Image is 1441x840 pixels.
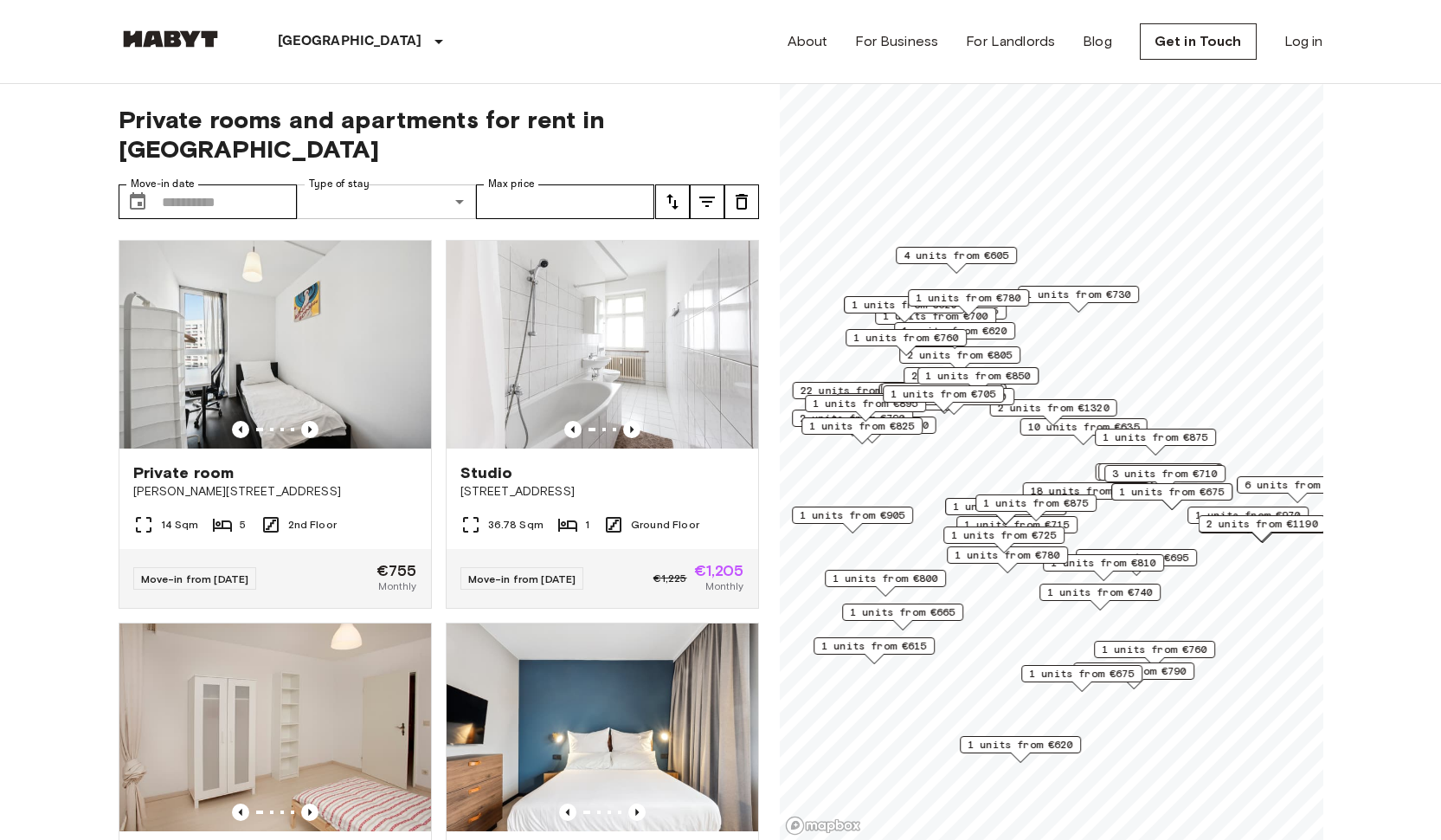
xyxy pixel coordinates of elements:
[883,308,988,324] span: 1 units from €700
[925,368,1031,384] span: 1 units from €850
[161,517,199,533] span: 14 Sqm
[1284,31,1323,52] a: Log in
[631,517,699,533] span: Ground Floor
[1094,641,1215,668] div: Map marker
[844,394,949,410] span: 4 units from €665
[805,395,926,422] div: Map marker
[1245,477,1350,493] span: 6 units from €645
[953,499,1058,514] span: 1 units from €835
[792,410,913,436] div: Map marker
[1098,463,1219,490] div: Map marker
[1022,482,1149,509] div: Map marker
[133,483,417,501] span: [PERSON_NAME][STREET_ADDRESS]
[846,329,967,356] div: Map marker
[1027,419,1139,435] span: 10 units from €635
[119,30,222,48] img: Habyt
[1039,584,1161,611] div: Map marker
[911,368,1017,384] span: 2 units from €655
[902,323,1007,339] span: 1 units from €620
[896,247,1017,274] div: Map marker
[983,495,1089,511] span: 1 units from €875
[809,418,915,434] span: 1 units from €825
[653,571,687,586] span: €1,225
[460,483,744,501] span: [STREET_ADDRESS]
[705,578,743,594] span: Monthly
[1095,429,1216,456] div: Map marker
[1043,554,1164,581] div: Map marker
[1084,550,1189,565] span: 1 units from €695
[908,289,1029,316] div: Map marker
[875,307,996,334] div: Map marker
[1095,463,1222,490] div: Map marker
[878,384,1006,410] div: Map marker
[1026,287,1131,302] span: 1 units from €730
[785,816,861,836] a: Mapbox logo
[288,517,337,533] span: 2nd Floor
[997,400,1109,416] span: 2 units from €1320
[894,322,1015,349] div: Map marker
[488,517,544,533] span: 36.78 Sqm
[1083,31,1112,52] a: Blog
[1103,430,1208,445] span: 1 units from €875
[792,507,913,533] div: Map marker
[1106,464,1212,480] span: 1 units from €710
[947,546,1068,573] div: Map marker
[1187,507,1309,533] div: Map marker
[825,570,946,597] div: Map marker
[960,736,1081,763] div: Map marker
[901,389,1007,404] span: 2 units from €760
[1020,418,1147,445] div: Map marker
[1018,286,1139,313] div: Map marker
[488,177,535,191] label: Max price
[1237,476,1358,503] div: Map marker
[724,184,759,219] button: tune
[468,572,576,585] span: Move-in from [DATE]
[460,462,513,483] span: Studio
[232,804,249,821] button: Previous image
[966,31,1055,52] a: For Landlords
[1119,484,1225,500] span: 1 units from €675
[813,396,918,411] span: 1 units from €895
[904,248,1009,263] span: 4 units from €605
[1104,465,1225,492] div: Map marker
[131,177,195,191] label: Move-in date
[836,393,957,420] div: Map marker
[891,386,996,402] span: 1 units from €705
[378,578,416,594] span: Monthly
[889,384,994,399] span: 3 units from €655
[1102,642,1207,657] span: 1 units from €760
[447,241,758,449] img: Marketing picture of unit DE-01-030-001-01H
[951,527,1057,543] span: 1 units from €725
[120,184,155,219] button: Choose date
[1029,666,1135,682] span: 1 units from €675
[904,367,1025,394] div: Map marker
[1021,665,1142,692] div: Map marker
[943,527,1065,553] div: Map marker
[376,563,417,578] span: €755
[945,498,1066,525] div: Map marker
[833,571,938,586] span: 1 units from €800
[808,417,936,443] div: Map marker
[821,638,927,654] span: 1 units from €615
[559,804,576,821] button: Previous image
[585,517,589,533] span: 1
[628,804,646,821] button: Previous image
[964,517,1070,533] span: 1 units from €715
[975,494,1097,521] div: Map marker
[853,330,959,346] span: 1 units from €760
[814,637,935,664] div: Map marker
[893,388,1014,415] div: Map marker
[881,383,1002,410] div: Map marker
[800,410,905,426] span: 2 units from €790
[850,604,955,620] span: 1 units from €665
[917,367,1039,394] div: Map marker
[232,421,249,438] button: Previous image
[916,290,1021,306] span: 1 units from €780
[278,31,422,52] p: [GEOGRAPHIC_DATA]
[141,572,249,585] span: Move-in from [DATE]
[855,31,938,52] a: For Business
[1140,23,1257,60] a: Get in Touch
[240,517,246,533] span: 5
[1030,483,1142,499] span: 18 units from €720
[1051,555,1156,571] span: 1 units from €810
